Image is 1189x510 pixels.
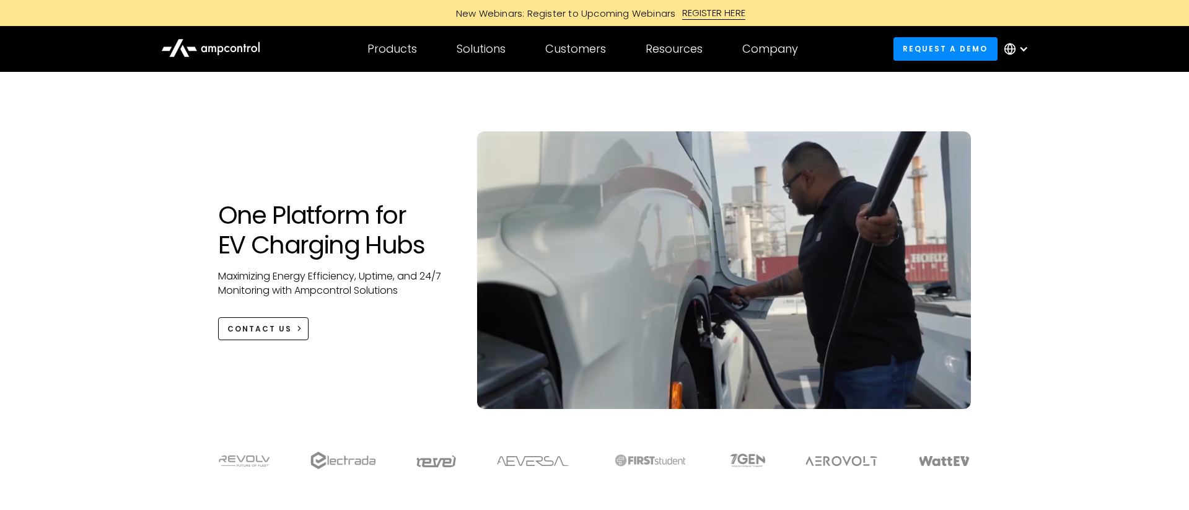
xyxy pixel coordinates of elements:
div: REGISTER HERE [682,6,746,20]
a: New Webinars: Register to Upcoming WebinarsREGISTER HERE [316,6,874,20]
p: Maximizing Energy Efficiency, Uptime, and 24/7 Monitoring with Ampcontrol Solutions [218,270,453,297]
div: Customers [545,42,606,56]
img: Aerovolt Logo [805,456,879,466]
div: Products [367,42,417,56]
div: Resources [646,42,703,56]
div: Solutions [457,42,506,56]
h1: One Platform for EV Charging Hubs [218,200,453,260]
div: New Webinars: Register to Upcoming Webinars [444,7,682,20]
a: Request a demo [893,37,998,60]
div: CONTACT US [227,323,292,335]
img: electrada logo [310,452,375,469]
a: CONTACT US [218,317,309,340]
div: Company [742,42,798,56]
img: WattEV logo [918,456,970,466]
